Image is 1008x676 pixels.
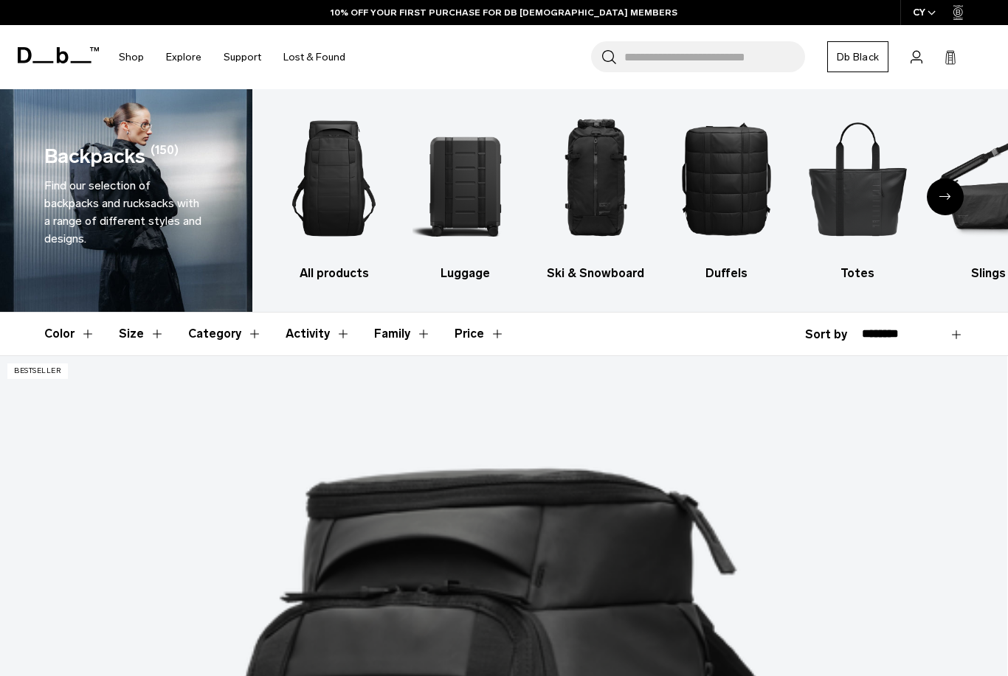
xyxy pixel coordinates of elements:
[44,178,201,245] span: Find our selection of backpacks and rucksacks with a range of different styles and designs.
[805,100,910,282] a: Db Totes
[282,100,387,257] img: Db
[412,100,517,282] li: 2 / 10
[674,100,779,282] li: 4 / 10
[674,100,779,257] img: Db
[151,142,179,172] span: (150)
[674,265,779,282] h3: Duffels
[286,313,351,355] button: Toggle Filter
[805,265,910,282] h3: Totes
[805,100,910,282] li: 5 / 10
[119,313,165,355] button: Toggle Filter
[282,100,387,282] li: 1 / 10
[282,265,387,282] h3: All products
[166,31,201,83] a: Explore
[108,25,356,89] nav: Main Navigation
[412,265,517,282] h3: Luggage
[44,313,95,355] button: Toggle Filter
[282,100,387,282] a: Db All products
[283,31,345,83] a: Lost & Found
[224,31,261,83] a: Support
[543,100,648,257] img: Db
[119,31,144,83] a: Shop
[805,100,910,257] img: Db
[374,313,431,355] button: Toggle Filter
[412,100,517,282] a: Db Luggage
[543,100,648,282] li: 3 / 10
[455,313,505,355] button: Toggle Price
[412,100,517,257] img: Db
[543,265,648,282] h3: Ski & Snowboard
[927,178,964,215] div: Next slide
[827,41,888,72] a: Db Black
[674,100,779,282] a: Db Duffels
[7,363,68,379] p: Bestseller
[44,142,145,172] h1: Backpacks
[331,6,677,19] a: 10% OFF YOUR FIRST PURCHASE FOR DB [DEMOGRAPHIC_DATA] MEMBERS
[543,100,648,282] a: Db Ski & Snowboard
[188,313,262,355] button: Toggle Filter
